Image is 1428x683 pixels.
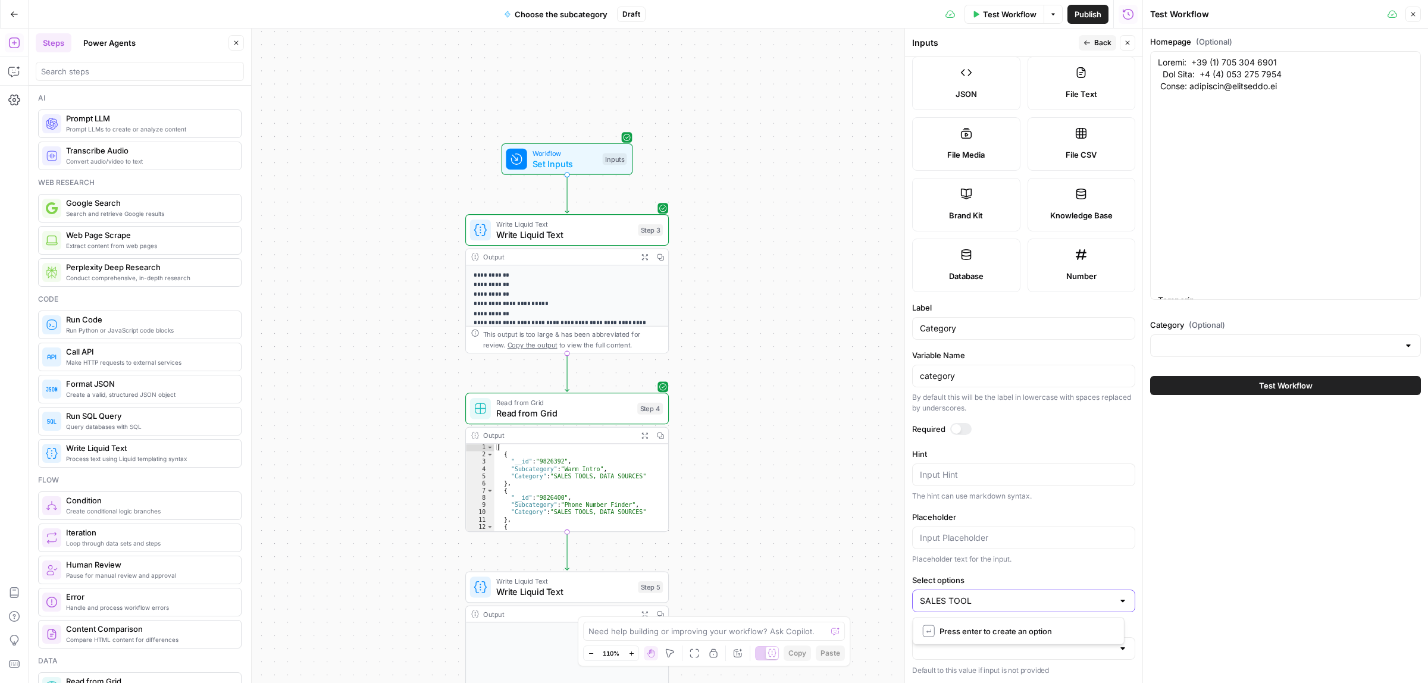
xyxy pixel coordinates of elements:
[10,108,228,410] div: Fin says…
[515,8,607,20] span: Choose the subcategory
[466,502,494,509] div: 9
[912,665,1135,676] p: Default to this value if input is not provided
[816,646,845,661] button: Paste
[637,403,663,415] div: Step 4
[949,209,983,221] span: Brand Kit
[19,156,219,192] div: Instead of using directly (which passes "DATA SOURCES, SALES TOOLS" as one string), structure you...
[43,32,228,99] div: So, my variable with "DATA SOURCES, SALES TOOLS" looks like this = {{category}}Help me update it ...
[66,261,231,273] span: Perplexity Deep Research
[565,354,569,391] g: Edge from step_3 to step_4
[52,80,219,92] div: Help me update it accordingly
[565,175,569,212] g: Edge from start to step_3
[66,591,231,603] span: Error
[603,648,619,658] span: 110%
[912,491,1135,502] div: The hint can use markdown syntax.
[912,448,1135,460] label: Hint
[466,494,494,502] div: 8
[956,88,977,100] span: JSON
[496,576,633,587] span: Write Liquid Text
[66,635,231,644] span: Compare HTML content for differences
[38,656,242,666] div: Data
[496,406,632,419] span: Read from Grid
[186,5,209,27] button: Home
[19,115,219,151] div: To filter for individual array items instead of the whole string, you'll need to use the operator...
[66,410,231,422] span: Run SQL Query
[466,480,494,487] div: 6
[1259,380,1313,391] span: Test Workflow
[1150,319,1421,331] label: Category
[28,230,219,241] li: Operator:
[19,199,77,208] b: Filter setup:
[912,37,1075,49] div: Inputs
[66,346,231,358] span: Call API
[912,554,1135,565] div: Placeholder text for the input.
[920,595,1113,607] input: Type to create the options
[46,628,58,640] img: vrinnnclop0vshvmafd7ip1g7ohf
[37,390,47,399] button: Gif picker
[209,5,230,26] div: Close
[66,494,231,506] span: Condition
[66,422,231,431] span: Query databases with SQL
[964,5,1044,24] button: Test Workflow
[533,148,597,159] span: Workflow
[912,392,1135,413] div: By default this will be the label in lowercase with spaces replaced by underscores.
[565,532,569,570] g: Edge from step_4 to step_5
[912,349,1135,361] label: Variable Name
[18,390,28,399] button: Emoji picker
[486,487,493,494] span: Toggle code folding, rows 7 through 11
[912,302,1135,314] label: Label
[28,215,219,227] li: Column: [your target column]
[38,475,242,485] div: Flow
[38,93,242,104] div: Ai
[821,648,840,659] span: Paste
[496,397,632,408] span: Read from Grid
[1189,319,1225,331] span: (Optional)
[204,385,223,404] button: Send a message…
[920,322,1128,334] input: Input Label
[66,273,231,283] span: Conduct comprehensive, in-depth research
[38,177,242,188] div: Web research
[912,423,1135,435] label: Required
[466,444,494,451] div: 1
[66,390,231,399] span: Create a valid, structured JSON object
[166,128,181,137] b: $in
[66,571,231,580] span: Pause for manual review and approval
[68,230,83,240] b: $in
[1150,36,1421,48] label: Homepage
[66,358,231,367] span: Make HTTP requests to external services
[58,11,72,20] h1: Fin
[496,585,633,599] span: Write Liquid Text
[66,145,231,156] span: Transcribe Audio
[638,581,663,593] div: Step 5
[66,325,231,335] span: Run Python or JavaScript code blocks
[483,252,633,262] div: Output
[66,603,231,612] span: Handle and process workflow errors
[920,370,1128,382] input: category
[8,5,30,27] button: go back
[466,531,494,538] div: 13
[66,454,231,463] span: Process text using Liquid templating syntax
[140,140,149,150] a: Source reference 115595213:
[41,65,239,77] input: Search steps
[638,224,663,236] div: Step 3
[46,302,107,313] code: {{category}}
[912,511,1135,523] label: Placeholder
[66,559,231,571] span: Human Review
[603,153,627,165] div: Inputs
[923,625,935,637] span: ↵
[36,33,71,52] button: Steps
[1075,8,1101,20] span: Publish
[10,32,228,108] div: Eugene says…
[66,506,231,516] span: Create conditional logic branches
[940,625,1110,637] span: Press enter to create an option
[66,124,231,134] span: Prompt LLMs to create or analyze content
[19,302,219,349] div: If your variable is already an array, you can use it directly with the $in operator. If it's a co...
[466,459,494,466] div: 3
[52,39,219,74] div: So, my variable with "DATA SOURCES, SALES TOOLS" looks like this = {{category}}
[465,393,669,532] div: Read from GridRead from GridStep 4Output[ { "__id":"9826392", "Subcategory":"Warm Intro", "Catego...
[486,444,493,451] span: Toggle code folding, rows 1 through 47
[466,473,494,480] div: 5
[66,538,231,548] span: Loop through data sets and steps
[496,228,633,241] span: Write Liquid Text
[66,209,231,218] span: Search and retrieve Google results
